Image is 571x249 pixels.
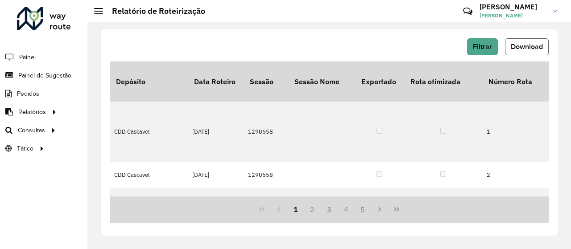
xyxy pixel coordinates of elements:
span: Painel de Sugestão [18,71,71,80]
td: 1290658 [244,102,288,162]
td: CDD Cascavel [110,102,188,162]
button: Download [505,38,549,55]
button: 4 [338,201,355,218]
td: 1290658 [244,188,288,214]
th: Número Rota [482,61,549,102]
h2: Relatório de Roteirização [103,6,205,16]
span: Tático [17,144,33,153]
span: Painel [19,53,36,62]
th: Sessão [244,61,288,102]
span: Filtrar [473,43,492,50]
span: [PERSON_NAME] [480,12,546,20]
td: [DATE] [188,162,244,188]
button: Last Page [388,201,405,218]
h3: [PERSON_NAME] [480,3,546,11]
th: Depósito [110,61,188,102]
span: Download [511,43,543,50]
td: 3 [482,188,549,214]
span: Relatórios [18,107,46,117]
span: Pedidos [17,89,39,98]
button: 3 [321,201,338,218]
th: Data Roteiro [188,61,244,102]
a: Contato Rápido [458,2,477,21]
button: 1 [287,201,304,218]
span: Consultas [18,126,45,135]
th: Exportado [355,61,404,102]
td: CDD Cascavel [110,162,188,188]
button: 2 [304,201,321,218]
td: 1290658 [244,162,288,188]
button: Filtrar [467,38,498,55]
th: Rota otimizada [404,61,482,102]
td: CDD Cascavel [110,188,188,214]
button: 5 [355,201,372,218]
td: 2 [482,162,549,188]
td: 1 [482,102,549,162]
td: [DATE] [188,188,244,214]
button: Next Page [371,201,388,218]
th: Sessão Nome [288,61,355,102]
td: [DATE] [188,102,244,162]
